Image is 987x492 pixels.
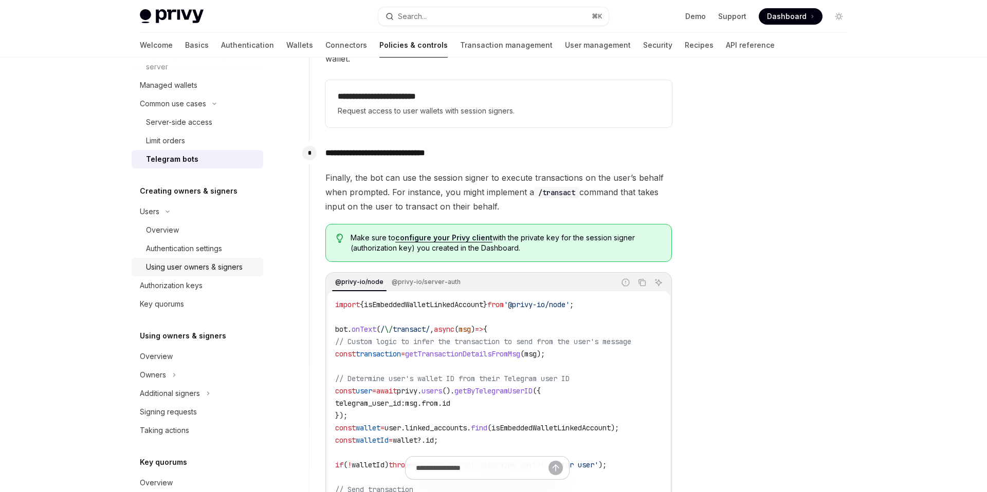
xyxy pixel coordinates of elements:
a: Overview [132,221,263,239]
span: . [438,399,442,408]
span: ( [487,423,491,432]
a: Policies & controls [379,33,448,58]
div: Authentication settings [146,242,222,255]
span: await [376,386,397,395]
span: ( [520,349,524,358]
a: Telegram bots [132,150,263,168]
h5: Creating owners & signers [140,185,237,197]
img: light logo [140,9,204,24]
span: Request access to user wallets with session signers. [338,105,660,117]
input: Ask a question... [416,457,549,479]
span: . [417,399,422,408]
span: = [389,436,393,445]
span: , [430,325,434,334]
span: wallet [393,436,417,445]
div: Authorization keys [140,279,203,292]
span: walletId [356,436,389,445]
a: Transaction management [460,33,553,58]
button: Toggle Users section [132,202,263,221]
span: => [475,325,483,334]
span: users [422,386,442,395]
span: // Custom logic to infer the transaction to send from the user's message [335,337,631,346]
span: \/ [385,325,393,334]
a: Connectors [325,33,367,58]
a: Support [718,11,746,22]
div: Overview [140,477,173,489]
a: configure your Privy client [395,233,492,242]
span: isEmbeddedWalletLinkedAccount [491,423,611,432]
div: Taking actions [140,424,189,437]
div: Key quorums [140,298,184,310]
span: . [417,386,422,395]
span: getTransactionDetailsFromMsg [405,349,520,358]
span: privy [397,386,417,395]
span: / [380,325,385,334]
span: ( [454,325,459,334]
div: Signing requests [140,406,197,418]
button: Ask AI [652,276,665,289]
span: Make sure to with the private key for the session signer (authorization key) you created in the D... [351,233,662,253]
span: ( [376,325,380,334]
span: from [487,300,504,309]
button: Open search [378,7,609,26]
a: Welcome [140,33,173,58]
span: id [426,436,434,445]
span: . [467,423,471,432]
a: Overview [132,474,263,492]
a: Recipes [685,33,714,58]
span: Dashboard [767,11,807,22]
span: isEmbeddedWalletLinkedAccount [364,300,483,309]
div: Overview [140,350,173,363]
span: transaction [356,349,401,358]
span: getByTelegramUserID [454,386,533,395]
span: = [372,386,376,395]
span: = [380,423,385,432]
div: Limit orders [146,135,185,147]
span: = [401,349,405,358]
a: Authentication [221,33,274,58]
span: const [335,386,356,395]
a: Authentication settings [132,239,263,258]
div: Common use cases [140,98,206,110]
a: Wallets [286,33,313,58]
button: Report incorrect code [619,276,632,289]
span: msg [524,349,537,358]
span: async [434,325,454,334]
button: Toggle dark mode [831,8,847,25]
a: Demo [685,11,706,22]
span: . [348,325,352,334]
a: Overview [132,347,263,366]
span: msg [459,325,471,334]
span: // Determine user's wallet ID from their Telegram user ID [335,374,570,383]
span: linked_accounts [405,423,467,432]
a: Limit orders [132,131,263,150]
svg: Tip [336,234,343,243]
div: Search... [398,10,427,23]
span: import [335,300,360,309]
a: Signing requests [132,403,263,421]
div: Overview [146,224,179,236]
span: transact/ [393,325,430,334]
button: Toggle Common use cases section [132,94,263,113]
a: Using user owners & signers [132,258,263,276]
div: Server-side access [146,116,212,128]
span: ({ [533,386,541,395]
span: (). [442,386,454,395]
a: API reference [726,33,775,58]
h5: Using owners & signers [140,330,226,342]
div: Telegram bots [146,153,198,165]
span: from [422,399,438,408]
span: ; [570,300,574,309]
button: Copy the contents from the code block [635,276,649,289]
span: ⌘ K [592,12,602,21]
h5: Key quorums [140,456,187,468]
div: Using user owners & signers [146,261,243,273]
button: Toggle Owners section [132,366,263,384]
button: Toggle Additional signers section [132,384,263,403]
div: Owners [140,369,166,381]
span: msg [405,399,417,408]
span: user [356,386,372,395]
div: @privy-io/server-auth [389,276,464,288]
a: Dashboard [759,8,822,25]
span: find [471,423,487,432]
